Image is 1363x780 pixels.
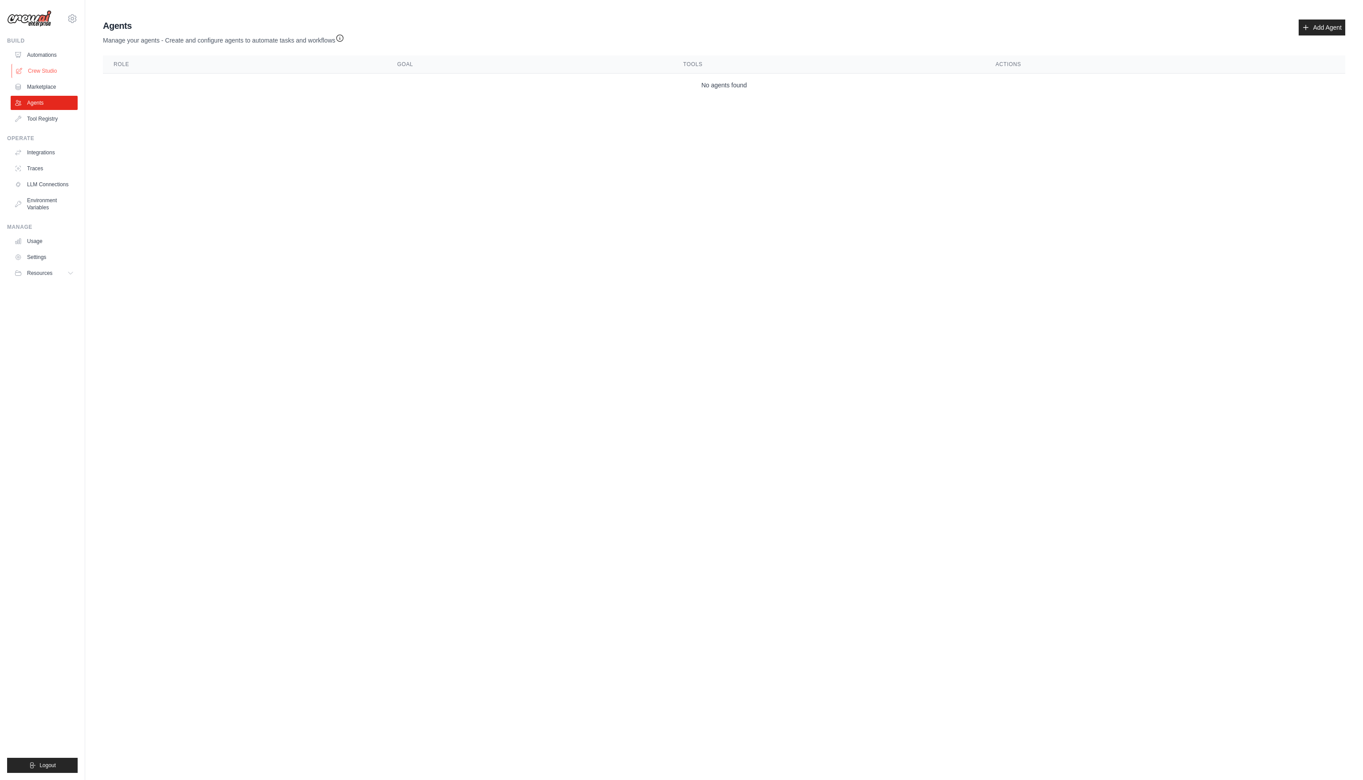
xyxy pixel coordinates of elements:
th: Actions [985,55,1345,74]
p: Manage your agents - Create and configure agents to automate tasks and workflows [103,32,344,45]
button: Logout [7,758,78,773]
td: No agents found [103,74,1345,97]
h2: Agents [103,20,344,32]
a: Agents [11,96,78,110]
a: Tool Registry [11,112,78,126]
a: Traces [11,161,78,176]
th: Role [103,55,386,74]
th: Goal [386,55,673,74]
a: LLM Connections [11,177,78,192]
a: Automations [11,48,78,62]
button: Resources [11,266,78,280]
a: Crew Studio [12,64,79,78]
a: Settings [11,250,78,264]
img: Logo [7,10,51,27]
span: Logout [39,762,56,769]
a: Environment Variables [11,193,78,215]
div: Build [7,37,78,44]
span: Resources [27,270,52,277]
th: Tools [673,55,985,74]
div: Manage [7,223,78,231]
a: Usage [11,234,78,248]
a: Add Agent [1299,20,1345,35]
div: Operate [7,135,78,142]
a: Integrations [11,145,78,160]
a: Marketplace [11,80,78,94]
